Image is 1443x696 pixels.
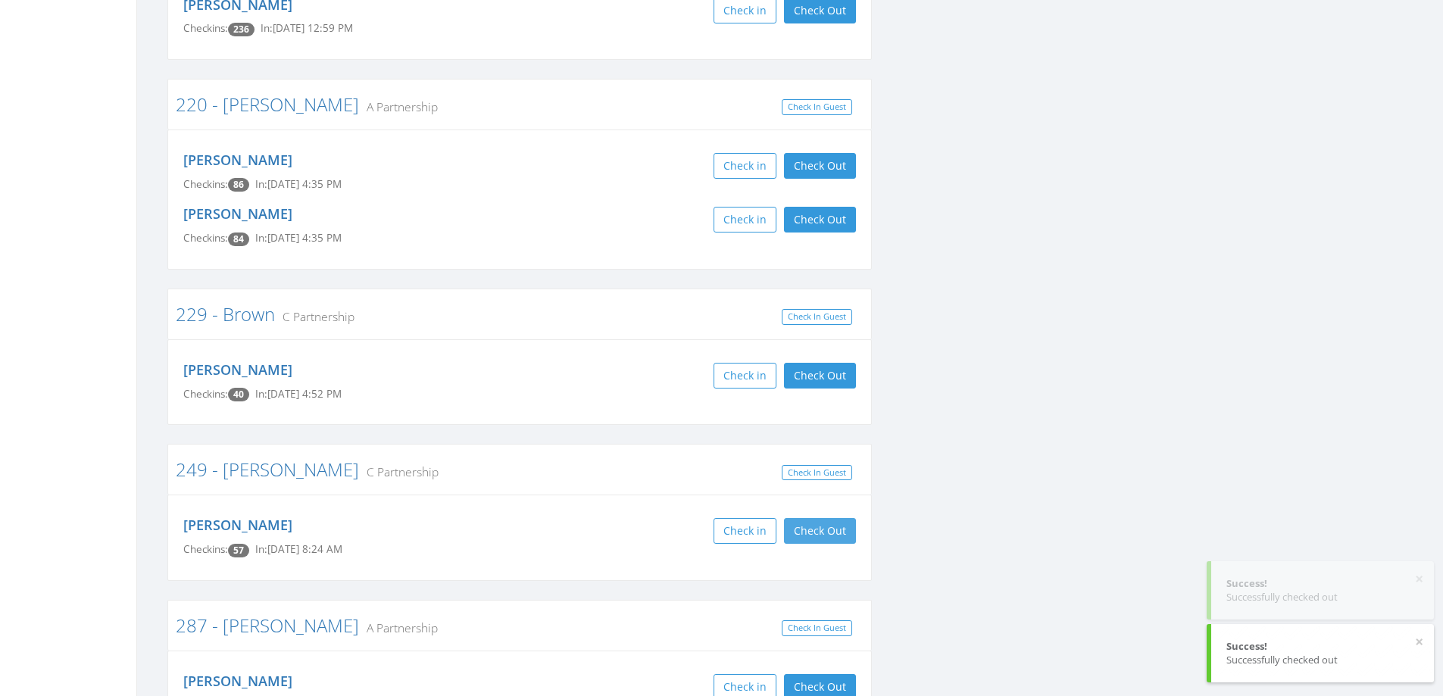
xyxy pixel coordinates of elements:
a: 249 - [PERSON_NAME] [176,457,359,482]
div: Success! [1226,639,1419,654]
a: Check In Guest [782,99,852,115]
span: Checkins: [183,387,228,401]
div: Successfully checked out [1226,590,1419,604]
a: Check In Guest [782,465,852,481]
button: Check in [714,363,776,389]
div: Successfully checked out [1226,653,1419,667]
a: [PERSON_NAME] [183,672,292,690]
button: Check Out [784,518,856,544]
span: In: [DATE] 8:24 AM [255,542,342,556]
button: × [1415,635,1423,650]
a: [PERSON_NAME] [183,360,292,379]
span: Checkins: [183,231,228,245]
span: Checkins: [183,542,228,556]
span: Checkin count [228,23,255,36]
small: C Partnership [275,308,355,325]
div: Success! [1226,576,1419,591]
button: Check Out [784,153,856,179]
button: Check Out [784,207,856,233]
span: In: [DATE] 4:35 PM [255,177,342,191]
span: Checkin count [228,233,249,246]
a: [PERSON_NAME] [183,204,292,223]
a: Check In Guest [782,620,852,636]
a: [PERSON_NAME] [183,151,292,169]
span: Checkin count [228,388,249,401]
button: × [1415,572,1423,587]
button: Check in [714,518,776,544]
span: Checkins: [183,21,228,35]
span: Checkins: [183,177,228,191]
a: 220 - [PERSON_NAME] [176,92,359,117]
small: C Partnership [359,463,439,480]
a: [PERSON_NAME] [183,516,292,534]
span: Checkin count [228,544,249,557]
button: Check in [714,153,776,179]
a: 229 - Brown [176,301,275,326]
a: 287 - [PERSON_NAME] [176,613,359,638]
button: Check in [714,207,776,233]
small: A Partnership [359,98,438,115]
small: A Partnership [359,620,438,636]
span: In: [DATE] 4:35 PM [255,231,342,245]
button: Check Out [784,363,856,389]
span: Checkin count [228,178,249,192]
span: In: [DATE] 4:52 PM [255,387,342,401]
a: Check In Guest [782,309,852,325]
span: In: [DATE] 12:59 PM [261,21,353,35]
